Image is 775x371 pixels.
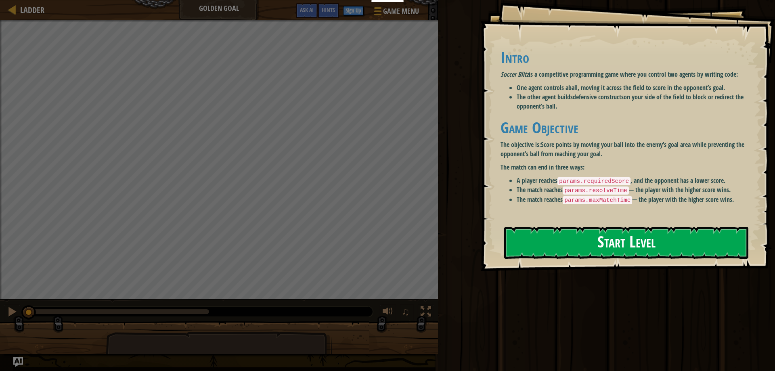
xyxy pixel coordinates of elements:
code: params.maxMatchTime [563,196,632,204]
span: ♫ [402,306,410,318]
li: One agent controls a , moving it across the field to score in the opponent’s goal. [517,83,753,92]
span: Ask AI [300,6,314,14]
button: Ctrl + P: Pause [4,304,20,321]
h1: Intro [501,49,753,66]
p: The match can end in three ways: [501,163,753,172]
p: The objective is: [501,140,753,159]
a: Ladder [16,4,44,15]
span: Game Menu [383,6,419,17]
li: The match reaches — the player with the higher score wins. [517,195,753,205]
button: Game Menu [368,3,424,22]
button: Start Level [504,227,748,259]
strong: Score points by moving your ball into the enemy’s goal area while preventing the opponent’s ball ... [501,140,744,158]
li: The match reaches — the player with the higher score wins. [517,185,753,195]
button: Toggle fullscreen [418,304,434,321]
span: Hints [322,6,335,14]
button: Ask AI [13,357,23,367]
strong: defensive constructs [573,92,624,101]
code: params.resolveTime [563,187,628,195]
li: The other agent builds on your side of the field to block or redirect the opponent’s ball. [517,92,753,111]
button: Adjust volume [380,304,396,321]
h1: Game Objective [501,119,753,136]
span: Ladder [20,4,44,15]
button: Sign Up [343,6,364,16]
button: ♫ [400,304,414,321]
button: Ask AI [296,3,318,18]
li: A player reaches , and the opponent has a lower score. [517,176,753,186]
strong: ball [568,83,578,92]
em: Soccer Blitz [501,70,529,79]
code: params.requiredScore [557,177,630,185]
p: is a competitive programming game where you control two agents by writing code: [501,70,753,79]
